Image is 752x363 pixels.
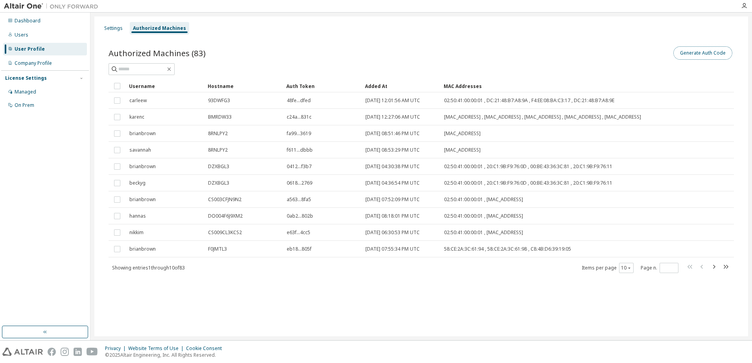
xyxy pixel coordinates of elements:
span: carleew [129,97,147,104]
button: 10 [621,265,632,271]
span: Showing entries 1 through 10 of 83 [112,264,185,271]
span: [DATE] 04:36:54 PM UTC [365,180,420,186]
span: brianbrown [129,246,156,252]
span: fa99...3619 [287,130,311,137]
div: MAC Addresses [444,80,651,92]
span: brianbrown [129,163,156,170]
span: brianbrown [129,130,156,137]
div: Cookie Consent [186,345,227,352]
div: Added At [365,80,437,92]
span: 8RNLPY2 [208,147,228,153]
span: Page n. [641,263,678,273]
span: eb18...805f [287,246,311,252]
span: hannas [129,213,146,219]
span: 02:50:41:00:00:01 , DC:21:48:B7:A8:9A , F4:EE:08:BA:C3:17 , DC:21:48:B7:A8:9E [444,97,614,104]
div: Settings [104,25,123,31]
span: 0412...f3b7 [287,163,311,170]
span: DZXBGL3 [208,163,229,170]
img: youtube.svg [87,348,98,356]
div: Authorized Machines [133,25,186,31]
span: Authorized Machines (83) [109,48,206,59]
span: c24a...831c [287,114,311,120]
span: savannah [129,147,151,153]
span: 02:50:41:00:00:01 , [MAC_ADDRESS] [444,196,523,203]
span: [DATE] 06:30:53 PM UTC [365,229,420,236]
button: Generate Auth Code [673,46,732,60]
div: Privacy [105,345,128,352]
span: F0JMTL3 [208,246,227,252]
span: karenc [129,114,144,120]
span: f611...dbbb [287,147,313,153]
div: Auth Token [286,80,359,92]
div: Hostname [208,80,280,92]
div: On Prem [15,102,34,108]
span: 02:50:41:00:00:01 , 20:C1:9B:F9:76:0D , 00:BE:43:36:3C:81 , 20:C1:9B:F9:76:11 [444,163,612,170]
span: e63f...4cc5 [287,229,310,236]
div: User Profile [15,46,45,52]
div: Dashboard [15,18,41,24]
div: Company Profile [15,60,52,66]
span: nikkim [129,229,144,236]
img: instagram.svg [61,348,69,356]
div: License Settings [5,75,47,81]
span: a563...8fa5 [287,196,311,203]
span: 0618...2769 [287,180,312,186]
img: linkedin.svg [74,348,82,356]
img: altair_logo.svg [2,348,43,356]
span: DZXBGL3 [208,180,229,186]
span: [DATE] 08:18:01 PM UTC [365,213,420,219]
span: 0ab2...802b [287,213,313,219]
span: 02:50:41:00:00:01 , [MAC_ADDRESS] [444,229,523,236]
span: [DATE] 12:01:56 AM UTC [365,97,420,104]
div: Users [15,32,28,38]
span: 02:50:41:00:00:01 , [MAC_ADDRESS] [444,213,523,219]
span: [MAC_ADDRESS] [444,130,481,137]
img: Altair One [4,2,102,10]
span: [DATE] 04:30:38 PM UTC [365,163,420,170]
div: Managed [15,89,36,95]
span: 93DWFG3 [208,97,230,104]
span: [DATE] 07:52:09 PM UTC [365,196,420,203]
span: [MAC_ADDRESS] , [MAC_ADDRESS] , [MAC_ADDRESS] , [MAC_ADDRESS] , [MAC_ADDRESS] [444,114,641,120]
span: 58:CE:2A:3C:61:94 , 58:CE:2A:3C:61:98 , C8:4B:D6:39:19:05 [444,246,571,252]
span: [DATE] 12:27:06 AM UTC [365,114,420,120]
span: 48fe...dfed [287,97,311,104]
p: © 2025 Altair Engineering, Inc. All Rights Reserved. [105,352,227,358]
span: [DATE] 08:51:46 PM UTC [365,130,420,137]
img: facebook.svg [48,348,56,356]
span: BMRDW33 [208,114,232,120]
span: CS009CL3KCS2 [208,229,242,236]
span: [DATE] 08:53:29 PM UTC [365,147,420,153]
span: CS003CFJN9N2 [208,196,241,203]
span: beckyg [129,180,146,186]
span: Items per page [582,263,634,273]
div: Username [129,80,201,92]
span: 8RNLPY2 [208,130,228,137]
div: Website Terms of Use [128,345,186,352]
span: [DATE] 07:55:34 PM UTC [365,246,420,252]
span: 02:50:41:00:00:01 , 20:C1:9B:F9:76:0D , 00:BE:43:36:3C:81 , 20:C1:9B:F9:76:11 [444,180,612,186]
span: DO004F6J9XM2 [208,213,243,219]
span: [MAC_ADDRESS] [444,147,481,153]
span: brianbrown [129,196,156,203]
